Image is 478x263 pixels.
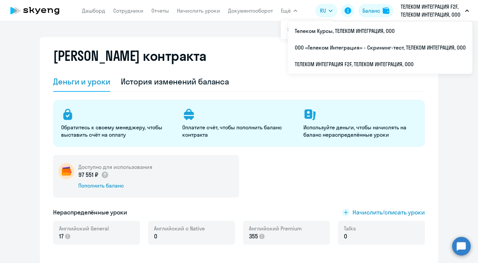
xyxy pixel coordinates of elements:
[397,3,472,19] button: ТЕЛЕКОМ ИНТЕГРАЦИЯ F2F, ТЕЛЕКОМ ИНТЕГРАЦИЯ, ООО
[82,7,105,14] a: Дашборд
[177,7,220,14] a: Начислить уроки
[59,225,109,232] span: Английский General
[401,3,462,19] p: ТЕЛЕКОМ ИНТЕГРАЦИЯ F2F, ТЕЛЕКОМ ИНТЕГРАЦИЯ, ООО
[288,21,472,74] ul: Ещё
[281,7,291,15] span: Ещё
[61,124,174,138] p: Обратитесь к своему менеджеру, чтобы выставить счёт на оплату
[78,163,152,171] h5: Доступно для использования
[320,7,326,15] span: RU
[78,182,152,189] div: Пополнить баланс
[228,7,273,14] a: Документооборот
[344,225,356,232] span: Talks
[58,163,74,179] img: wallet-circle.png
[249,225,302,232] span: Английский Premium
[303,124,417,138] p: Используйте деньги, чтобы начислять на баланс нераспределённые уроки
[154,232,157,241] span: 0
[344,232,347,241] span: 0
[53,48,206,64] h2: [PERSON_NAME] контракта
[154,225,205,232] span: Английский с Native
[53,76,110,87] div: Деньги и уроки
[78,171,109,179] p: 97 551 ₽
[113,7,143,14] a: Сотрудники
[362,7,380,15] div: Баланс
[121,76,229,87] div: История изменений баланса
[383,7,389,14] img: balance
[53,208,127,217] h5: Нераспределённые уроки
[281,4,297,17] button: Ещё
[151,7,169,14] a: Отчеты
[358,4,393,17] button: Балансbalance
[249,232,258,241] span: 355
[59,232,64,241] span: 17
[315,4,337,17] button: RU
[182,124,295,138] p: Оплатите счёт, чтобы пополнить баланс контракта
[287,26,322,33] a: Все продукты
[353,208,425,217] span: Начислить/списать уроки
